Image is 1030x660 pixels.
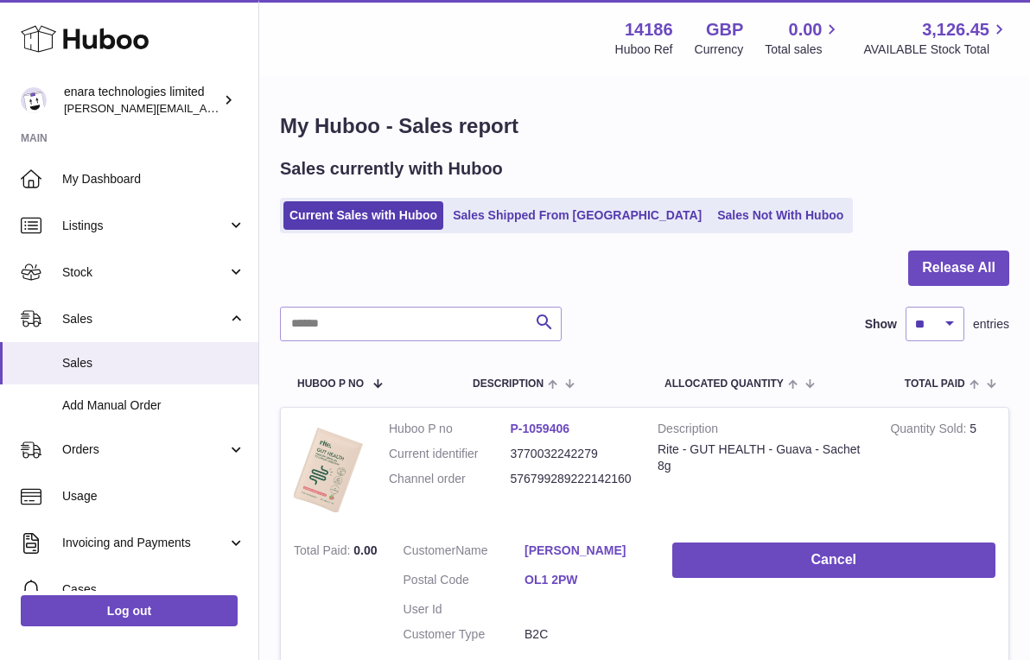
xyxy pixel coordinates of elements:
[62,535,227,551] span: Invoicing and Payments
[789,18,823,41] span: 0.00
[765,41,842,58] span: Total sales
[447,201,708,230] a: Sales Shipped From [GEOGRAPHIC_DATA]
[404,626,525,643] dt: Customer Type
[890,422,970,440] strong: Quantity Sold
[908,251,1009,286] button: Release All
[615,41,673,58] div: Huboo Ref
[21,595,238,626] a: Log out
[525,543,646,559] a: [PERSON_NAME]
[473,378,544,390] span: Description
[64,84,219,117] div: enara technologies limited
[511,422,570,435] a: P-1059406
[294,421,363,512] img: 1758518521.png
[353,543,377,557] span: 0.00
[525,626,646,643] dd: B2C
[865,316,897,333] label: Show
[62,311,227,327] span: Sales
[905,378,965,390] span: Total paid
[664,378,784,390] span: ALLOCATED Quantity
[658,421,864,441] strong: Description
[62,441,227,458] span: Orders
[62,264,227,281] span: Stock
[511,471,633,487] dd: 576799289222142160
[283,201,443,230] a: Current Sales with Huboo
[511,446,633,462] dd: 3770032242279
[765,18,842,58] a: 0.00 Total sales
[525,572,646,588] a: OL1 2PW
[389,446,511,462] dt: Current identifier
[389,421,511,437] dt: Huboo P no
[706,18,743,41] strong: GBP
[625,18,673,41] strong: 14186
[863,41,1009,58] span: AVAILABLE Stock Total
[404,543,456,557] span: Customer
[404,572,525,593] dt: Postal Code
[297,378,364,390] span: Huboo P no
[62,355,245,371] span: Sales
[877,408,1008,530] td: 5
[62,397,245,414] span: Add Manual Order
[62,581,245,598] span: Cases
[404,601,525,618] dt: User Id
[62,488,245,505] span: Usage
[863,18,1009,58] a: 3,126.45 AVAILABLE Stock Total
[21,87,47,113] img: Dee@enara.co
[294,543,353,562] strong: Total Paid
[973,316,1009,333] span: entries
[672,543,995,578] button: Cancel
[389,471,511,487] dt: Channel order
[404,543,525,563] dt: Name
[280,157,503,181] h2: Sales currently with Huboo
[695,41,744,58] div: Currency
[658,441,864,474] div: Rite - GUT HEALTH - Guava - Sachet 8g
[280,112,1009,140] h1: My Huboo - Sales report
[62,218,227,234] span: Listings
[922,18,989,41] span: 3,126.45
[64,101,347,115] span: [PERSON_NAME][EMAIL_ADDRESS][DOMAIN_NAME]
[62,171,245,187] span: My Dashboard
[711,201,849,230] a: Sales Not With Huboo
